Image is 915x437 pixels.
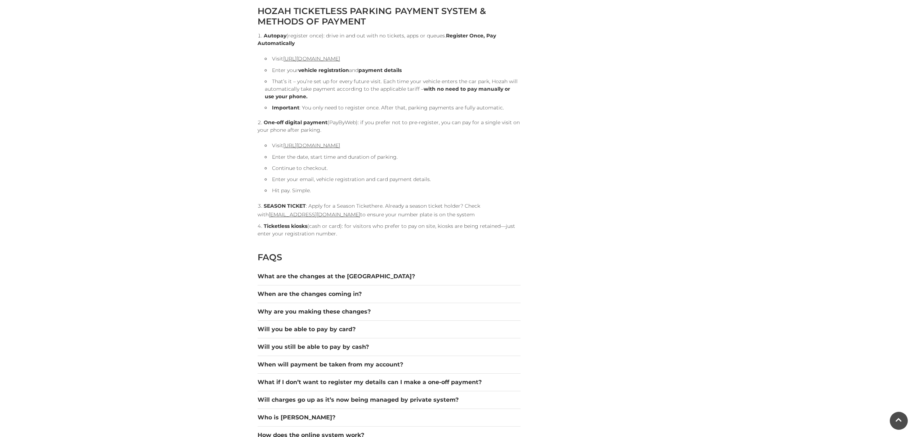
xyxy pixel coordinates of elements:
[272,104,299,111] strong: Important
[358,67,402,73] strong: payment details
[283,142,340,149] a: [URL][DOMAIN_NAME]
[258,343,521,351] button: Will you still be able to pay by cash?
[258,32,521,112] li: (register once): drive in and out with no tickets, apps or queues.
[283,55,340,62] a: [URL][DOMAIN_NAME]
[258,378,521,387] button: What if I don’t want to register my details can I make a one-off payment?
[258,119,521,194] li: (PayByWeb): if you prefer not to pre-register, you can pay for a single visit on your phone after...
[258,6,521,27] h2: HOZAH TICKETLESS PARKING PAYMENT SYSTEM & METHODS OF PAYMENT
[265,104,521,112] li: : You only need to register once. After that, parking payments are fully automatic.
[258,360,521,369] button: When will payment be taken from my account?
[258,290,521,298] button: When are the changes coming in?
[258,272,521,281] button: What are the changes at the [GEOGRAPHIC_DATA]?
[298,67,349,73] strong: vehicle registration
[265,187,521,194] li: Hit pay. Simple.
[265,153,521,161] li: Enter the date, start time and duration of parking.
[265,176,521,183] li: Enter your email, vehicle registration and card payment details.
[265,54,521,63] li: Visit
[265,78,521,100] li: That’s it – you’re set up for every future visit. Each time your vehicle enters the car park, Hoz...
[258,307,521,316] button: Why are you making these changes?
[264,223,307,229] strong: Ticketless kiosks
[264,32,286,39] strong: Autopay
[258,413,521,422] button: Who is [PERSON_NAME]?
[258,222,521,238] li: (cash or card): for visitors who prefer to pay on site, kiosks are being retained—just enter your...
[265,165,521,172] li: Continue to checkout.
[258,396,521,404] button: Will charges go up as it’s now being managed by private system?
[264,119,327,126] strong: One-off digital payment
[264,203,306,209] strong: SEASON TICKET
[265,141,521,150] li: Visit
[258,202,521,219] li: : Apply for a Season Ticket . Already a season ticket holder? Check with to ensure your number pl...
[269,211,360,218] a: [EMAIL_ADDRESS][DOMAIN_NAME]
[258,252,521,262] h2: FAQS
[258,325,521,334] button: Will you be able to pay by card?
[265,67,521,74] li: Enter your and
[371,203,383,209] a: here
